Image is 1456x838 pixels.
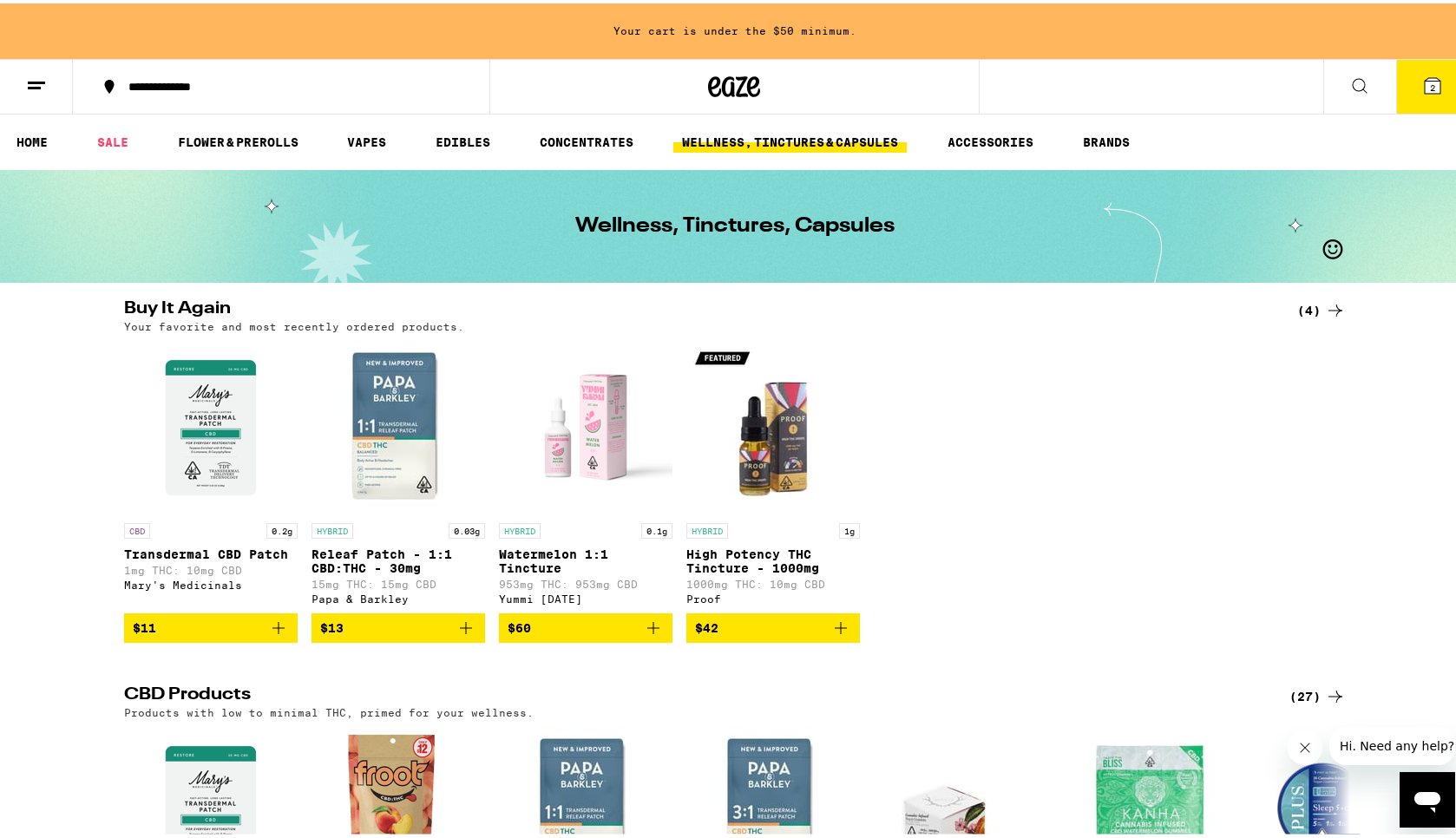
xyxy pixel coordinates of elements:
[499,337,672,511] img: Yummi Karma - Watermelon 1:1 Tincture
[686,544,860,572] p: High Potency THC Tincture - 1000mg
[124,318,464,329] p: Your favorite and most recently ordered products.
[1329,723,1455,762] iframe: Message from company
[124,704,534,715] p: Products with low to minimal THC, primed for your wellness.
[266,520,298,535] p: 0.2g
[124,297,1261,318] h2: Buy It Again
[686,575,860,586] p: 1000mg THC: 10mg CBD
[312,544,485,572] p: Releaf Patch - 1:1 CBD:THC - 30mg
[124,683,1261,704] h2: CBD Products
[686,590,860,601] div: Proof
[8,128,56,149] a: HOME
[1288,727,1322,762] iframe: Close message
[686,337,860,610] a: Open page for High Potency THC Tincture - 1000mg from Proof
[320,618,344,632] span: $13
[449,520,485,535] p: 0.03g
[641,520,672,535] p: 0.1g
[312,590,485,601] div: Papa & Barkley
[673,128,907,149] a: WELLNESS, TINCTURES & CAPSULES
[124,561,298,573] p: 1mg THC: 10mg CBD
[312,610,485,639] button: Add to bag
[124,610,298,639] button: Add to bag
[169,128,307,149] a: FLOWER & PREROLLS
[124,337,298,610] a: Open page for Transdermal CBD Patch from Mary's Medicinals
[531,128,642,149] a: CONCENTRATES
[695,618,718,632] span: $42
[939,128,1042,149] a: ACCESSORIES
[1297,297,1346,318] a: (4)
[1074,128,1138,149] a: BRANDS
[1430,79,1435,89] span: 2
[312,337,485,610] a: Open page for Releaf Patch - 1:1 CBD:THC - 30mg from Papa & Barkley
[124,520,150,535] p: CBD
[499,590,672,601] div: Yummi [DATE]
[124,576,298,587] div: Mary's Medicinals
[133,618,156,632] span: $11
[1289,683,1346,704] a: (27)
[1400,769,1455,824] iframe: Button to launch messaging window
[312,575,485,586] p: 15mg THC: 15mg CBD
[499,610,672,639] button: Add to bag
[499,520,541,535] p: HYBRID
[686,520,728,535] p: HYBRID
[499,575,672,586] p: 953mg THC: 953mg CBD
[508,618,531,632] span: $60
[839,520,860,535] p: 1g
[427,128,499,149] a: EDIBLES
[89,128,137,149] a: SALE
[124,544,298,558] p: Transdermal CBD Patch
[686,610,860,639] button: Add to bag
[338,128,395,149] a: VAPES
[686,337,860,511] img: Proof - High Potency THC Tincture - 1000mg
[312,520,353,535] p: HYBRID
[575,213,895,233] h1: Wellness, Tinctures, Capsules
[499,544,672,572] p: Watermelon 1:1 Tincture
[124,337,298,511] img: Mary's Medicinals - Transdermal CBD Patch
[312,337,485,511] img: Papa & Barkley - Releaf Patch - 1:1 CBD:THC - 30mg
[499,337,672,610] a: Open page for Watermelon 1:1 Tincture from Yummi Karma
